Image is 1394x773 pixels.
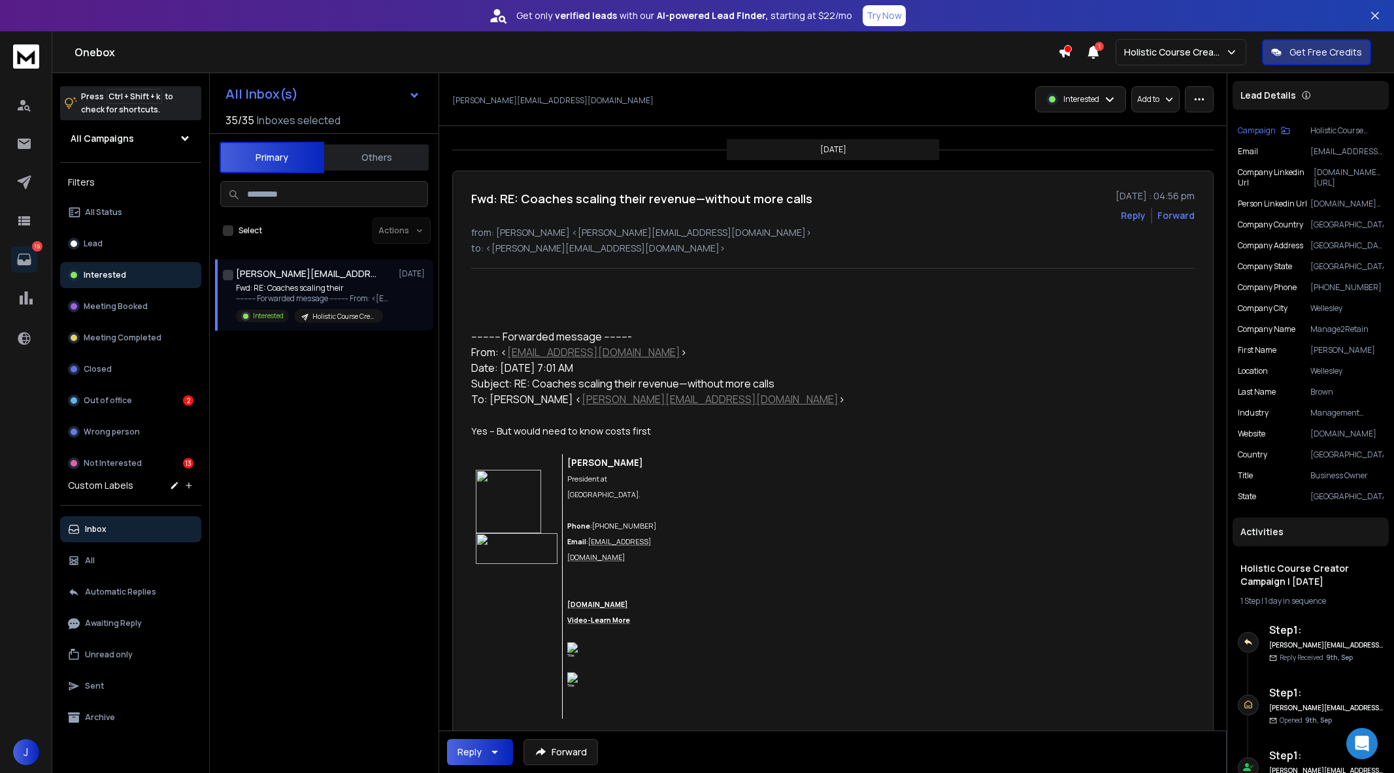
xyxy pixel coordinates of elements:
p: [GEOGRAPHIC_DATA], [GEOGRAPHIC_DATA], [GEOGRAPHIC_DATA], [GEOGRAPHIC_DATA] [1310,240,1384,251]
button: Out of office2 [60,387,201,414]
button: Inbox [60,516,201,542]
p: Lead [84,238,103,249]
span: 9th, Sep [1305,715,1332,725]
p: [DATE] [399,269,428,279]
h1: All Inbox(s) [225,88,298,101]
p: [DOMAIN_NAME][URL][PERSON_NAME] [1310,199,1384,209]
p: Lead Details [1240,89,1296,102]
h1: Holistic Course Creator Campaign | [DATE] [1240,562,1381,588]
p: [PERSON_NAME] [1310,345,1384,355]
label: Select [239,225,262,236]
p: Wellesley [1310,303,1384,314]
p: All [85,555,95,566]
button: J [13,739,39,765]
span: Email [567,537,586,546]
button: Automatic Replies [60,579,201,605]
span: 1 [1095,42,1104,51]
p: Fwd: RE: Coaches scaling their [236,283,393,293]
h3: Filters [60,173,201,191]
h3: Custom Labels [68,479,133,492]
p: Manage2Retain [1310,324,1384,335]
p: [EMAIL_ADDRESS][DOMAIN_NAME] [1310,146,1384,157]
a: [DOMAIN_NAME] [567,600,628,609]
span: Phone [567,521,590,531]
p: All Status [85,207,122,218]
p: Person Linkedin Url [1238,199,1307,209]
span: : [590,521,592,531]
span: 1 day in sequence [1265,595,1326,606]
span: 1 Step [1240,595,1260,606]
p: [PHONE_NUMBER] [1310,282,1384,293]
strong: AI-powered Lead Finder, [657,9,768,22]
a: Title: Twitter - Description: image of Twitter icon [567,672,674,687]
p: Inbox [85,524,107,535]
p: Campaign [1238,125,1276,136]
div: From: < > [471,344,853,360]
p: Management Consulting [1310,408,1384,418]
p: Holistic Course Creator [1124,46,1225,59]
h6: [PERSON_NAME][EMAIL_ADDRESS][DOMAIN_NAME] [1269,703,1384,713]
p: 15 [32,241,42,252]
p: [DATE] : 04:56 pm [1116,189,1195,203]
a: Video-Learn More [567,616,630,625]
button: Try Now [863,5,906,26]
img: cid%3Aimage002.jpg@01DC21CC.E16686B0 [476,533,557,564]
p: Brown [1310,387,1384,397]
div: ---------- Forwarded message --------- [471,329,853,344]
p: Automatic Replies [85,587,156,597]
p: Country [1238,450,1267,460]
button: Wrong person [60,419,201,445]
img: Title: LinkedIn - Description: image of LinkedIn icon [567,642,582,657]
button: Meeting Completed [60,325,201,351]
p: Closed [84,364,112,374]
p: Company Country [1238,220,1303,230]
button: All [60,548,201,574]
h6: Step 1 : [1269,748,1384,763]
img: cid%3Aimage001.jpg@01DC21CC.E16686B0 [476,470,541,533]
p: Company State [1238,261,1292,272]
span: [PERSON_NAME] [567,457,643,469]
p: Sent [85,681,104,691]
button: Closed [60,356,201,382]
div: Reply [457,746,482,759]
p: Get Free Credits [1289,46,1362,59]
p: location [1238,366,1268,376]
p: Email [1238,146,1258,157]
a: [EMAIL_ADDRESS][DOMAIN_NAME] [507,345,680,359]
button: Meeting Booked [60,293,201,320]
p: Last Name [1238,387,1276,397]
p: State [1238,491,1256,502]
p: Reply Received [1280,653,1353,663]
div: To: [PERSON_NAME] < > [471,391,853,407]
p: Holistic Course Creator Campaign | [DATE] [312,312,375,321]
strong: verified leads [555,9,617,22]
button: Primary [220,142,324,173]
p: to: <[PERSON_NAME][EMAIL_ADDRESS][DOMAIN_NAME]> [471,242,1195,255]
button: Reply [447,739,513,765]
div: 13 [183,458,193,469]
div: Open Intercom Messenger [1346,728,1378,759]
button: Reply [1121,209,1146,222]
h1: Fwd: RE: Coaches scaling their revenue—without more calls [471,189,812,208]
span: Yes – But would need to know costs first [471,424,651,437]
p: [GEOGRAPHIC_DATA] [1310,491,1384,502]
p: Business Owner [1310,470,1384,481]
p: [GEOGRAPHIC_DATA] [1310,261,1384,272]
p: [GEOGRAPHIC_DATA] [1310,450,1384,460]
button: Interested [60,262,201,288]
p: Interested [253,311,284,321]
button: Not Interested13 [60,450,201,476]
button: Awaiting Reply [60,610,201,636]
p: [PERSON_NAME][EMAIL_ADDRESS][DOMAIN_NAME] [452,95,654,106]
p: Interested [84,270,126,280]
p: from: [PERSON_NAME] <[PERSON_NAME][EMAIL_ADDRESS][DOMAIN_NAME]> [471,226,1195,239]
p: Interested [1063,94,1099,105]
p: [GEOGRAPHIC_DATA] [1310,220,1384,230]
a: 15 [11,246,37,272]
div: Activities [1233,518,1389,546]
p: Company Linkedin Url [1238,167,1314,188]
p: Holistic Course Creator Campaign | [DATE] [1310,125,1384,136]
div: Forward [1157,209,1195,222]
